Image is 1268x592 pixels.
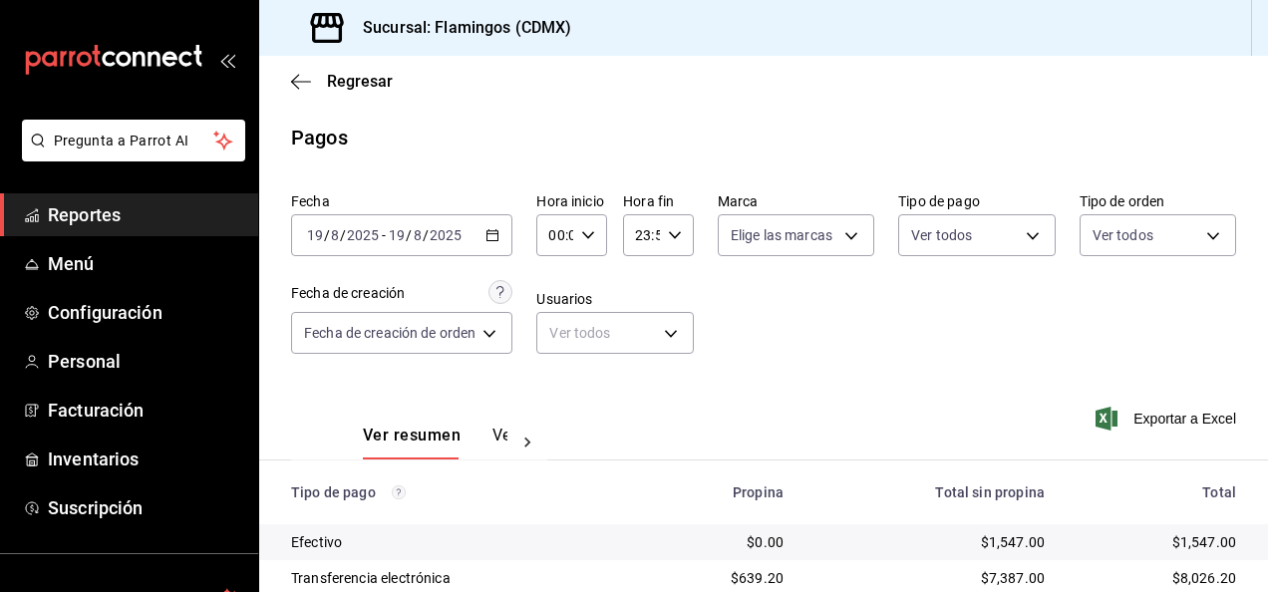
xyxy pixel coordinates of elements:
[388,227,406,243] input: --
[291,123,348,152] div: Pagos
[1077,568,1236,588] div: $8,026.20
[911,225,972,245] span: Ver todos
[659,532,784,552] div: $0.00
[304,323,475,343] span: Fecha de creación de orden
[306,227,324,243] input: --
[22,120,245,161] button: Pregunta a Parrot AI
[48,204,121,225] font: Reportes
[48,351,121,372] font: Personal
[291,484,376,500] font: Tipo de pago
[330,227,340,243] input: --
[324,227,330,243] span: /
[406,227,412,243] span: /
[429,227,463,243] input: ----
[815,484,1045,500] div: Total sin propina
[291,194,512,208] label: Fecha
[48,497,143,518] font: Suscripción
[48,302,162,323] font: Configuración
[363,426,507,459] div: Pestañas de navegación
[14,145,245,165] a: Pregunta a Parrot AI
[423,227,429,243] span: /
[1093,225,1153,245] span: Ver todos
[731,225,832,245] span: Elige las marcas
[291,568,627,588] div: Transferencia electrónica
[291,72,393,91] button: Regresar
[536,292,693,306] label: Usuarios
[536,194,607,208] label: Hora inicio
[291,532,627,552] div: Efectivo
[48,253,95,274] font: Menú
[659,568,784,588] div: $639.20
[347,16,571,40] h3: Sucursal: Flamingos (CDMX)
[346,227,380,243] input: ----
[1100,407,1236,431] button: Exportar a Excel
[1133,411,1236,427] font: Exportar a Excel
[340,227,346,243] span: /
[48,448,139,469] font: Inventarios
[1077,532,1236,552] div: $1,547.00
[659,484,784,500] div: Propina
[219,52,235,68] button: open_drawer_menu
[815,532,1045,552] div: $1,547.00
[327,72,393,91] span: Regresar
[291,283,405,304] div: Fecha de creación
[363,426,461,445] font: Ver resumen
[54,131,214,151] span: Pregunta a Parrot AI
[815,568,1045,588] div: $7,387.00
[718,194,874,208] label: Marca
[623,194,694,208] label: Hora fin
[413,227,423,243] input: --
[1077,484,1236,500] div: Total
[48,400,144,421] font: Facturación
[1080,194,1236,208] label: Tipo de orden
[392,485,406,499] svg: Los pagos realizados con Pay y otras terminales son montos brutos.
[898,194,1055,208] label: Tipo de pago
[492,426,567,459] button: Ver pagos
[536,312,693,354] div: Ver todos
[382,227,386,243] span: -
